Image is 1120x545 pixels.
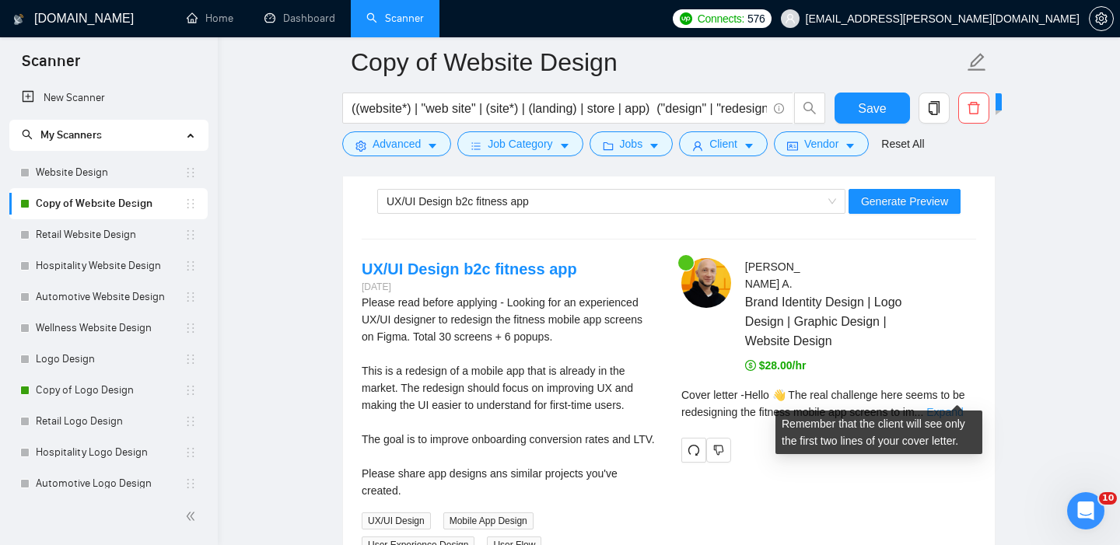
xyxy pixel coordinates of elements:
[184,260,197,272] span: holder
[849,189,961,214] button: Generate Preview
[22,82,195,114] a: New Scanner
[804,135,838,152] span: Vendor
[342,131,451,156] button: settingAdvancedcaret-down
[22,128,102,141] span: My Scanners
[681,386,976,421] div: Remember that the client will see only the first two lines of your cover letter.
[9,468,208,499] li: Automotive Logo Design
[184,197,197,210] span: holder
[745,359,807,372] span: $28.00/hr
[351,43,964,82] input: Scanner name...
[443,512,534,529] span: Mobile App Design
[9,437,208,468] li: Hospitality Logo Design
[559,140,570,152] span: caret-down
[1090,12,1113,25] span: setting
[787,140,798,152] span: idcard
[603,140,614,152] span: folder
[36,468,184,499] a: Automotive Logo Design
[1089,12,1114,25] a: setting
[9,82,208,114] li: New Scanner
[775,410,982,454] div: Remember that the client will see only the first two lines of your cover letter.
[774,131,869,156] button: idcardVendorcaret-down
[471,140,481,152] span: bars
[706,438,731,463] button: dislike
[713,444,724,456] span: dislike
[967,52,987,72] span: edit
[620,135,643,152] span: Jobs
[747,10,765,27] span: 576
[9,313,208,344] li: Wellness Website Design
[745,292,930,351] span: Brand Identity Design | Logo Design | Graphic Design | Website Design
[959,101,989,115] span: delete
[184,229,197,241] span: holder
[681,389,965,418] span: Cover letter - Hello 👋 The real challenge here seems to be redesigning the fitness mobile app scr...
[9,281,208,313] li: Automotive Website Design
[9,344,208,375] li: Logo Design
[745,260,800,290] span: [PERSON_NAME] A .
[958,93,989,124] button: delete
[1089,6,1114,31] button: setting
[36,313,184,344] a: Wellness Website Design
[709,135,737,152] span: Client
[184,291,197,303] span: holder
[682,444,705,456] span: redo
[184,353,197,365] span: holder
[9,157,208,188] li: Website Design
[794,93,825,124] button: search
[387,195,529,208] span: UX/UI Design b2c fitness app
[187,12,233,25] a: homeHome
[184,477,197,490] span: holder
[362,280,577,295] div: [DATE]
[264,12,335,25] a: dashboardDashboard
[352,99,767,118] input: Search Freelance Jobs...
[9,406,208,437] li: Retail Logo Design
[36,281,184,313] a: Automotive Website Design
[362,512,431,529] span: UX/UI Design
[355,140,366,152] span: setting
[427,140,438,152] span: caret-down
[36,375,184,406] a: Copy of Logo Design
[36,219,184,250] a: Retail Website Design
[919,93,950,124] button: copy
[1067,492,1104,529] iframe: Intercom live chat
[774,103,784,114] span: info-circle
[457,131,583,156] button: barsJob Categorycaret-down
[13,7,24,32] img: logo
[184,322,197,334] span: holder
[590,131,674,156] button: folderJobscaret-down
[795,101,824,115] span: search
[919,101,949,115] span: copy
[744,140,754,152] span: caret-down
[22,129,33,140] span: search
[9,375,208,406] li: Copy of Logo Design
[36,157,184,188] a: Website Design
[362,260,577,278] a: UX/UI Design b2c fitness app
[9,219,208,250] li: Retail Website Design
[858,99,886,118] span: Save
[184,166,197,179] span: holder
[36,250,184,281] a: Hospitality Website Design
[835,93,910,124] button: Save
[861,193,948,210] span: Generate Preview
[881,135,924,152] a: Reset All
[785,13,796,24] span: user
[692,140,703,152] span: user
[184,446,197,459] span: holder
[680,12,692,25] img: upwork-logo.png
[40,128,102,141] span: My Scanners
[36,406,184,437] a: Retail Logo Design
[184,384,197,397] span: holder
[184,415,197,428] span: holder
[698,10,744,27] span: Connects:
[9,188,208,219] li: Copy of Website Design
[36,437,184,468] a: Hospitality Logo Design
[845,140,856,152] span: caret-down
[9,50,93,82] span: Scanner
[745,360,756,371] span: dollar
[649,140,660,152] span: caret-down
[679,131,768,156] button: userClientcaret-down
[36,188,184,219] a: Copy of Website Design
[36,344,184,375] a: Logo Design
[1099,492,1117,505] span: 10
[9,250,208,281] li: Hospitality Website Design
[185,508,201,524] span: double-left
